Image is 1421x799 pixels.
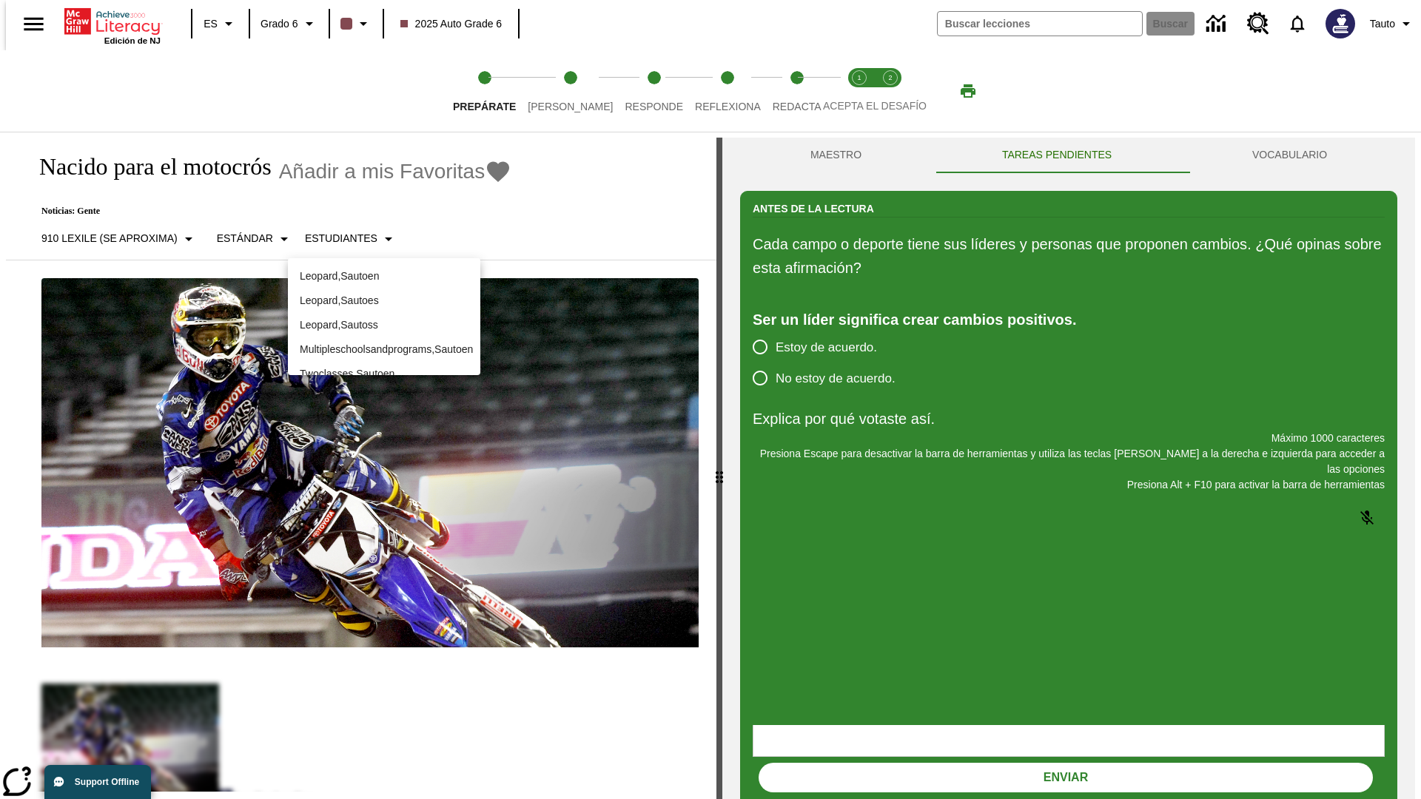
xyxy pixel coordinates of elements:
[300,269,468,284] p: Leopard , Sautoen
[300,342,468,357] p: Multipleschoolsandprograms , Sautoen
[300,366,468,382] p: Twoclasses , Sautoen
[300,317,468,333] p: Leopard , Sautoss
[300,293,468,309] p: Leopard , Sautoes
[6,12,216,25] body: Explica por qué votaste así. Máximo 1000 caracteres Presiona Alt + F10 para activar la barra de h...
